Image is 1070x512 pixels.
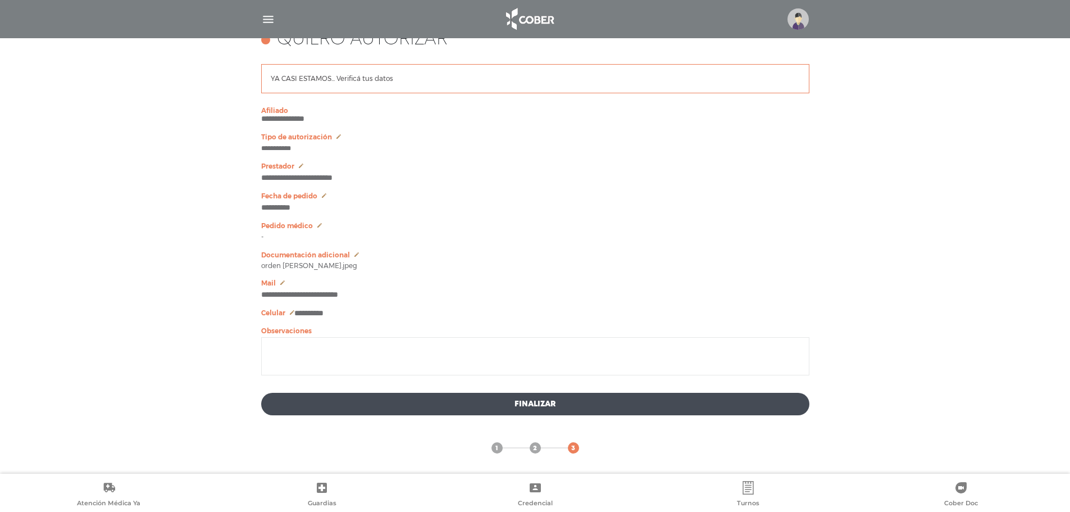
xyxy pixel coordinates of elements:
span: Documentación adicional [261,251,350,259]
a: Credencial [429,481,641,510]
span: Mail [261,279,276,287]
span: Turnos [737,499,759,509]
span: Tipo de autorización [261,133,332,141]
img: profile-placeholder.svg [787,8,809,30]
img: Cober_menu-lines-white.svg [261,12,275,26]
a: Turnos [641,481,854,510]
a: 2 [530,442,541,454]
img: logo_cober_home-white.png [500,6,559,33]
a: 1 [491,442,503,454]
button: Finalizar [261,393,809,415]
span: Credencial [518,499,553,509]
span: 2 [533,443,537,454]
span: 3 [571,443,575,454]
span: Pedido médico [261,222,313,230]
span: Fecha de pedido [261,192,317,200]
span: Prestador [261,162,294,170]
h4: Quiero autorizar [277,29,448,51]
p: YA CASI ESTAMOS... Verificá tus datos [271,74,393,84]
span: Cober Doc [944,499,978,509]
span: Atención Médica Ya [77,499,140,509]
span: 1 [495,443,498,454]
a: Atención Médica Ya [2,481,215,510]
span: orden [PERSON_NAME].jpeg [261,262,357,269]
span: Guardias [308,499,336,509]
p: - [261,233,809,241]
a: Guardias [215,481,428,510]
p: Observaciones [261,327,809,335]
a: 3 [568,442,579,454]
p: Afiliado [261,107,809,115]
span: Celular [261,309,285,317]
a: Cober Doc [855,481,1068,510]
